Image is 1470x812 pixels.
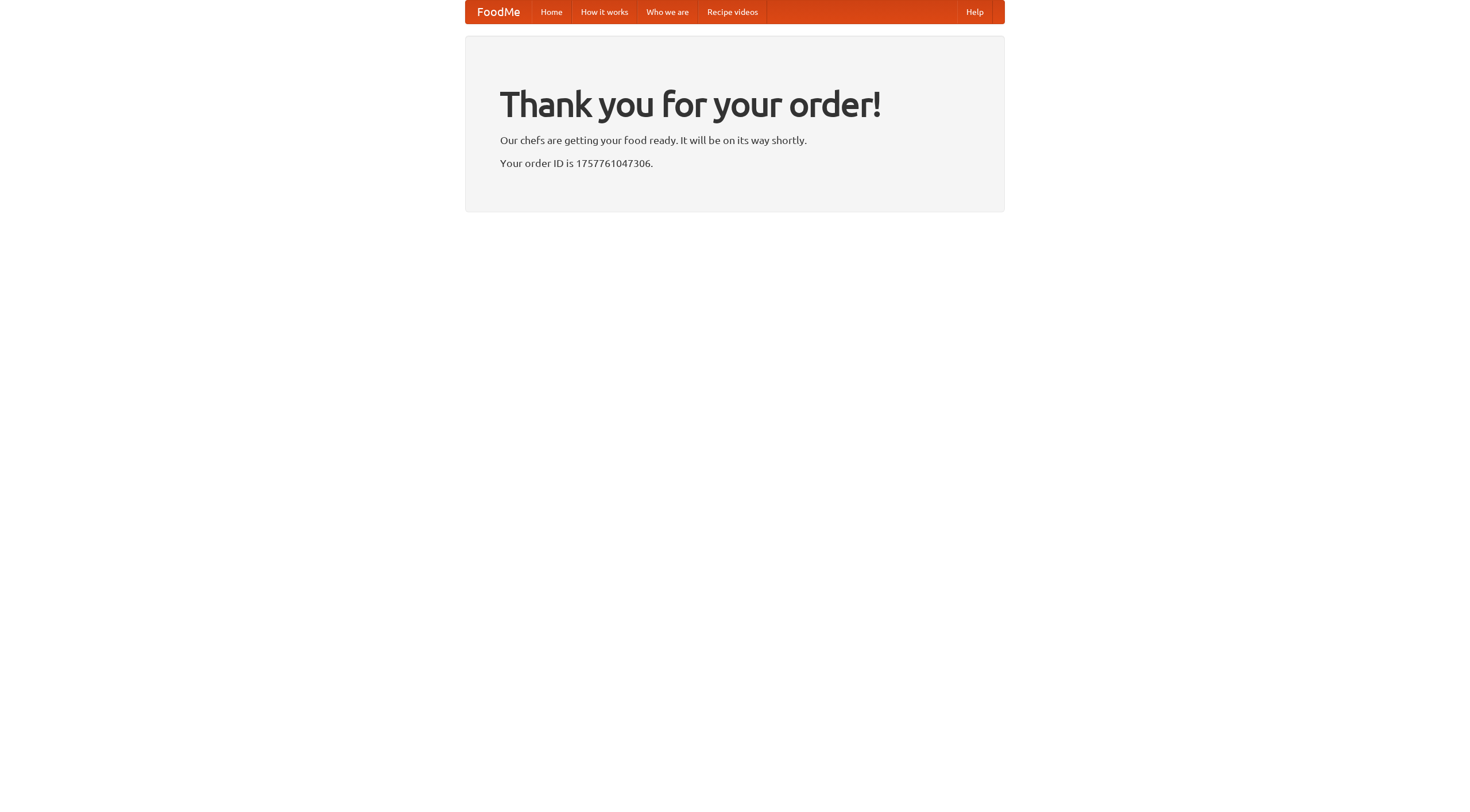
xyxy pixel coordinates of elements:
a: FoodMe [466,1,532,24]
a: Recipe videos [698,1,767,24]
a: Help [957,1,993,24]
p: Your order ID is 1757761047306. [500,154,970,172]
p: Our chefs are getting your food ready. It will be on its way shortly. [500,131,970,149]
a: How it works [572,1,637,24]
h1: Thank you for your order! [500,76,970,131]
a: Home [532,1,572,24]
a: Who we are [637,1,698,24]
